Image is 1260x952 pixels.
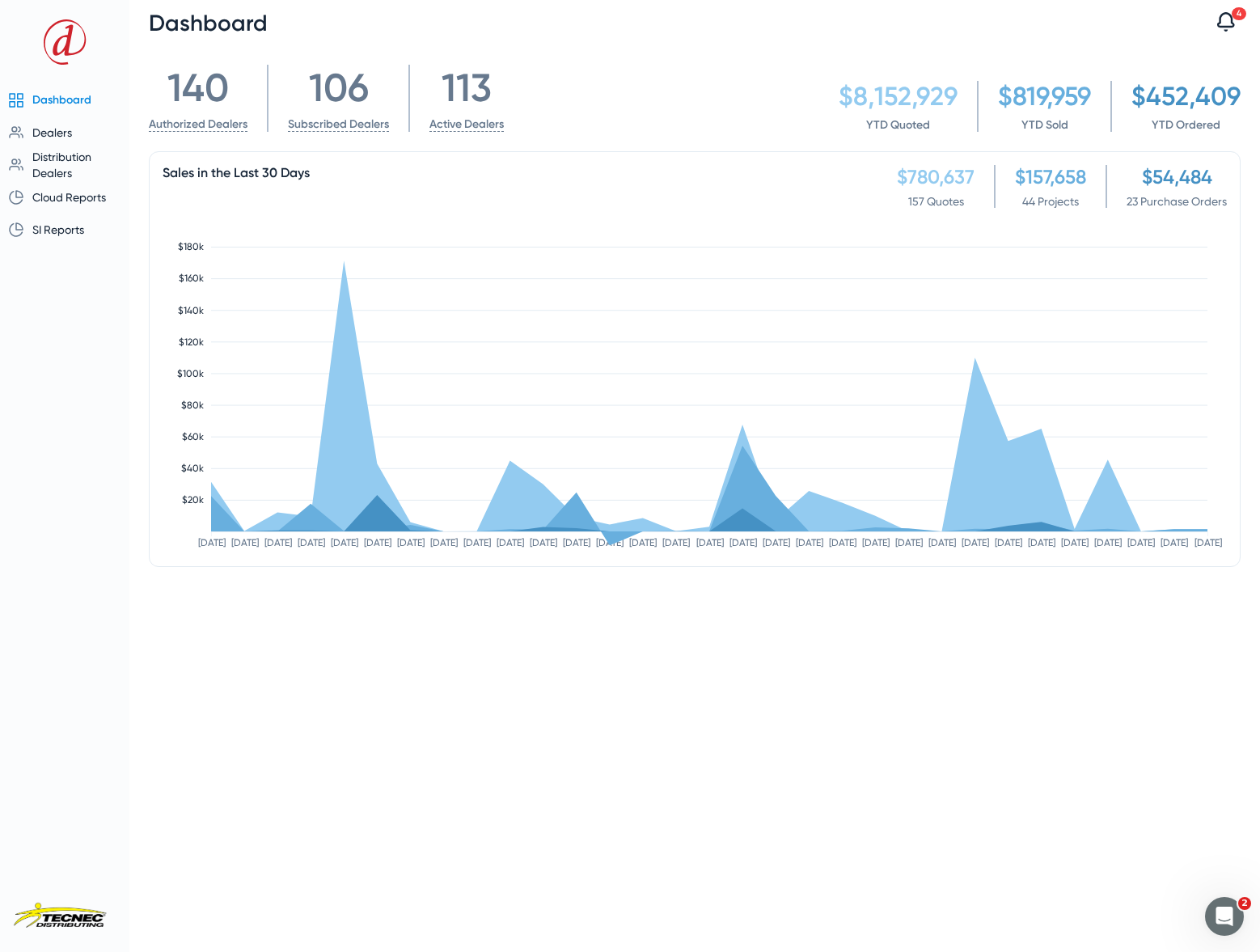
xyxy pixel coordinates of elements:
span: Cloud Reports [32,191,106,204]
span: Distribution Dealers [32,150,91,180]
text: [DATE] [198,537,226,548]
text: $140k [178,305,204,316]
text: [DATE] [895,537,923,548]
text: [DATE] [1127,537,1155,548]
text: [DATE] [231,537,259,548]
span: Dashboard [149,10,268,36]
text: [DATE] [1194,537,1222,548]
div: $54,484 [1127,165,1227,188]
text: $80k [181,400,204,411]
span: Dealers [32,126,72,139]
text: [DATE] [1094,537,1122,548]
img: TecNec_638679043044416723.png [13,902,116,930]
text: [DATE] [563,537,590,548]
text: $40k [181,463,204,474]
div: 113 [429,65,504,111]
div: $780,637 [897,165,975,188]
span: 23 Purchase Orders [1127,195,1227,208]
text: $120k [179,336,204,348]
text: [DATE] [264,537,292,548]
text: [DATE] [364,537,391,548]
div: $157,658 [1015,165,1086,188]
div: 140 [149,65,247,111]
a: Authorized Dealers [149,117,247,132]
text: [DATE] [995,537,1022,548]
text: [DATE] [729,537,757,548]
text: [DATE] [596,537,624,548]
a: YTD Ordered [1152,118,1220,132]
text: [DATE] [662,537,690,548]
div: $8,152,929 [839,81,958,112]
text: [DATE] [829,537,856,548]
span: 44 Projects [1015,195,1086,208]
text: $100k [177,368,204,379]
text: [DATE] [629,537,657,548]
text: [DATE] [1161,537,1188,548]
text: [DATE] [1061,537,1089,548]
text: [DATE] [497,537,524,548]
text: [DATE] [530,537,557,548]
text: [DATE] [397,537,425,548]
span: 2 [1238,897,1251,910]
text: $60k [182,431,204,442]
text: [DATE] [928,537,956,548]
text: [DATE] [763,537,790,548]
text: $160k [179,273,204,284]
text: [DATE] [463,537,491,548]
text: [DATE] [331,537,358,548]
text: $180k [178,241,204,252]
a: Active Dealers [429,117,504,132]
text: [DATE] [696,537,724,548]
a: YTD Sold [1021,118,1068,132]
span: Dashboard [32,93,91,107]
text: [DATE] [298,537,325,548]
div: 106 [288,65,389,111]
a: Subscribed Dealers [288,117,389,132]
text: [DATE] [430,537,458,548]
text: [DATE] [862,537,890,548]
text: [DATE] [962,537,989,548]
div: $452,409 [1131,81,1241,112]
span: SI Reports [32,223,84,236]
text: $20k [182,494,204,506]
iframe: Intercom live chat [1205,897,1244,936]
span: 157 Quotes [897,195,975,208]
text: [DATE] [1028,537,1055,548]
a: YTD Quoted [866,118,930,132]
span: Sales in the Last 30 Days [163,165,310,180]
div: $819,959 [998,81,1091,112]
text: [DATE] [796,537,823,548]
